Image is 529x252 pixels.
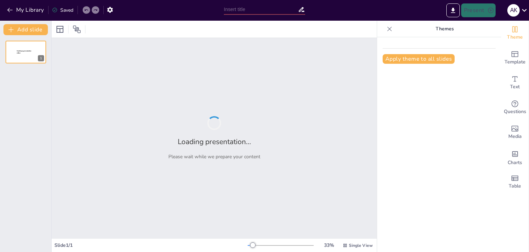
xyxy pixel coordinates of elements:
div: Slide 1 / 1 [54,242,248,249]
input: Insert title [224,4,298,14]
div: Layout [54,24,65,35]
span: Questions [504,108,526,115]
div: 1 [38,55,44,61]
span: Single View [349,243,373,248]
div: Add images, graphics, shapes or video [501,120,529,145]
div: Change the overall theme [501,21,529,46]
h2: Loading presentation... [178,137,251,147]
div: Add ready made slides [501,46,529,70]
span: Sendsteps presentation editor [17,50,31,54]
span: Media [508,133,522,140]
button: My Library [5,4,47,16]
span: Table [509,182,521,190]
span: Position [73,25,81,33]
div: Add a table [501,170,529,194]
span: Charts [508,159,522,167]
span: Theme [507,33,523,41]
div: Saved [52,7,73,13]
div: Add charts and graphs [501,145,529,170]
p: Themes [395,21,494,37]
button: A K [507,3,520,17]
p: Please wait while we prepare your content [168,153,260,160]
span: Template [505,58,526,66]
div: Get real-time input from your audience [501,95,529,120]
div: Add text boxes [501,70,529,95]
button: Export to PowerPoint [446,3,460,17]
div: A K [507,4,520,17]
button: Add slide [3,24,48,35]
button: Present [461,3,496,17]
div: 1 [6,41,46,63]
button: Apply theme to all slides [383,54,455,64]
span: Text [510,83,520,91]
div: 33 % [321,242,337,249]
